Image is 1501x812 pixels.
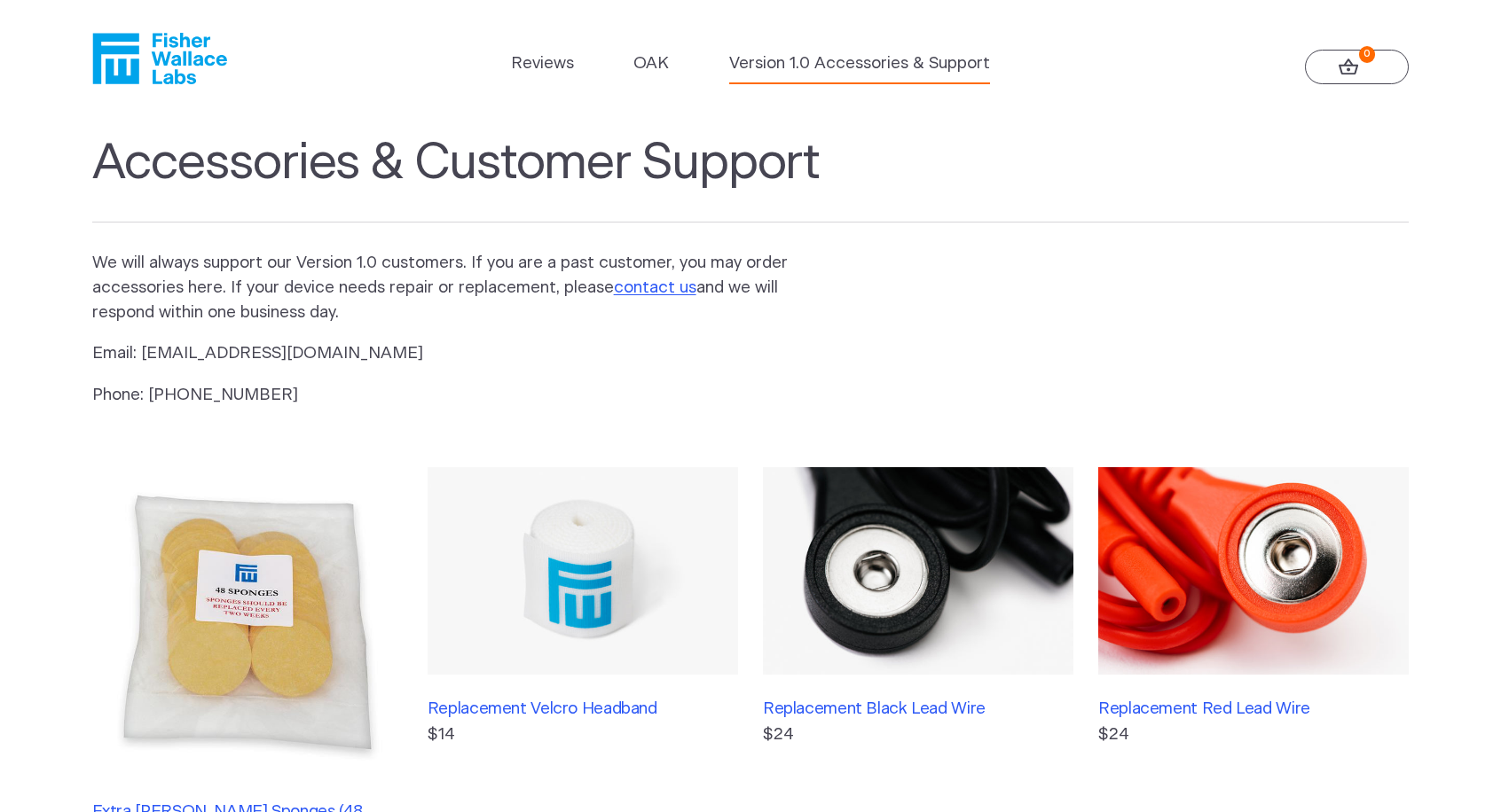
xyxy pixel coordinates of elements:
[92,33,227,84] a: Fisher Wallace
[92,341,816,366] p: Email: [EMAIL_ADDRESS][DOMAIN_NAME]
[92,251,816,325] p: We will always support our Version 1.0 customers. If you are a past customer, you may order acces...
[428,467,738,675] img: Replacement Velcro Headband
[633,51,669,76] a: OAK
[1305,50,1410,85] a: 0
[729,51,990,76] a: Version 1.0 Accessories & Support
[92,383,816,408] p: Phone: [PHONE_NUMBER]
[1098,699,1396,719] h3: Replacement Red Lead Wire
[92,134,1410,223] h1: Accessories & Customer Support
[92,467,403,777] img: Extra Fisher Wallace Sponges (48 pack)
[1098,722,1409,747] p: $24
[428,699,726,719] h3: Replacement Velcro Headband
[428,722,738,747] p: $14
[763,722,1073,747] p: $24
[511,51,574,76] a: Reviews
[1359,46,1376,63] strong: 0
[614,279,696,296] a: contact us
[763,467,1073,675] img: Replacement Black Lead Wire
[763,699,1061,719] h3: Replacement Black Lead Wire
[1098,467,1409,675] img: Replacement Red Lead Wire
